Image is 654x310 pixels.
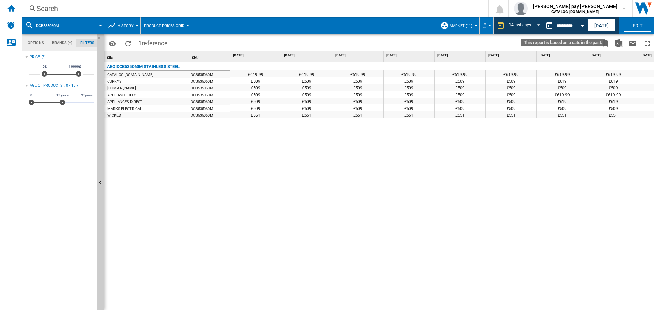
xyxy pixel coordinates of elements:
div: £509 [332,104,383,111]
div: DCB535060M [189,112,230,118]
div: £619.99 [588,70,639,77]
div: DCB535060M [189,98,230,105]
div: £551 [537,111,588,118]
span: [DATE] [284,53,331,58]
div: CATALOG [DOMAIN_NAME] [107,71,153,78]
div: £619.99 [384,70,434,77]
div: £619.99 [332,70,383,77]
span: [DATE] [233,53,280,58]
div: APPLIANCE CITY [107,92,136,99]
span: [DATE] [591,53,637,58]
div: DCB535060M [189,84,230,91]
md-tab-item: Options [24,39,48,47]
div: [DATE] [538,51,588,60]
div: Sort None [191,51,230,62]
button: DCB535060M [36,17,66,34]
div: £551 [230,111,281,118]
md-menu: Currency [480,17,494,34]
div: [DOMAIN_NAME] [107,85,136,92]
div: DCB535060M [189,78,230,84]
span: [DATE] [386,53,433,58]
button: Product prices grid [144,17,188,34]
div: £619 [537,77,588,84]
div: £509 [332,98,383,104]
button: Download in Excel [612,35,626,51]
span: 15 years [55,93,70,98]
div: £509 [588,84,639,91]
div: DCB535060M [25,17,100,34]
div: £619.99 [537,70,588,77]
div: Sort None [106,51,189,62]
div: £509 [384,104,434,111]
div: £551 [588,111,639,118]
div: £509 [486,91,536,98]
span: reference [142,39,168,47]
span: [PERSON_NAME] pay [PERSON_NAME] [533,3,617,10]
div: £509 [384,84,434,91]
div: £509 [281,98,332,104]
div: DCB535060M [189,105,230,112]
div: MARKS ELECTRICAL [107,105,142,112]
span: Site [107,56,113,60]
div: £509 [281,91,332,98]
button: Bookmark this report [598,35,612,51]
div: £509 [435,104,485,111]
div: £509 [384,91,434,98]
div: [DATE] [334,51,383,60]
button: Send this report by email [626,35,640,51]
div: CURRYS [107,78,121,85]
div: £619.99 [435,70,485,77]
div: £509 [384,77,434,84]
span: 0£ [42,64,48,69]
div: WICKES [107,112,121,119]
div: [DATE] [487,51,536,60]
div: 14 last days [509,22,531,27]
div: £509 [332,91,383,98]
div: [DATE] [385,51,434,60]
span: Market (11) [450,23,472,28]
div: £551 [332,111,383,118]
div: AEG DCB535060M STAINLESS STEEL [107,63,180,71]
div: Market (11) [440,17,476,34]
button: Market (11) [450,17,476,34]
div: £509 [486,98,536,104]
span: 10000£ [68,64,82,69]
div: £509 [435,84,485,91]
div: [DATE] [589,51,639,60]
div: DCB535060M [189,91,230,98]
div: £509 [435,77,485,84]
div: Age of products [30,83,63,88]
div: £619 [588,98,639,104]
span: [DATE] [488,53,535,58]
img: profile.jpg [514,2,528,15]
div: £509 [435,91,485,98]
div: £509 [230,84,281,91]
div: £551 [486,111,536,118]
div: £509 [486,104,536,111]
div: £ [483,17,490,34]
span: [DATE] [437,53,484,58]
div: £509 [281,77,332,84]
span: Product prices grid [144,23,184,28]
div: £619.99 [537,91,588,98]
div: £509 [332,84,383,91]
button: Edit [624,19,651,32]
div: : 0 - 15 y. [64,83,94,88]
div: £619.99 [486,70,536,77]
div: £509 [435,98,485,104]
button: Hide [97,34,105,46]
div: £509 [230,77,281,84]
span: 0 [29,93,33,98]
md-tab-item: Filters [76,39,98,47]
button: Maximize [640,35,654,51]
div: £509 [230,104,281,111]
div: £619 [537,98,588,104]
div: £619.99 [281,70,332,77]
span: DCB535060M [36,23,59,28]
span: 30 years [80,93,94,98]
button: History [118,17,137,34]
div: Price [30,54,40,60]
div: £619.99 [588,91,639,98]
img: excel-24x24.png [615,39,623,47]
div: £551 [435,111,485,118]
